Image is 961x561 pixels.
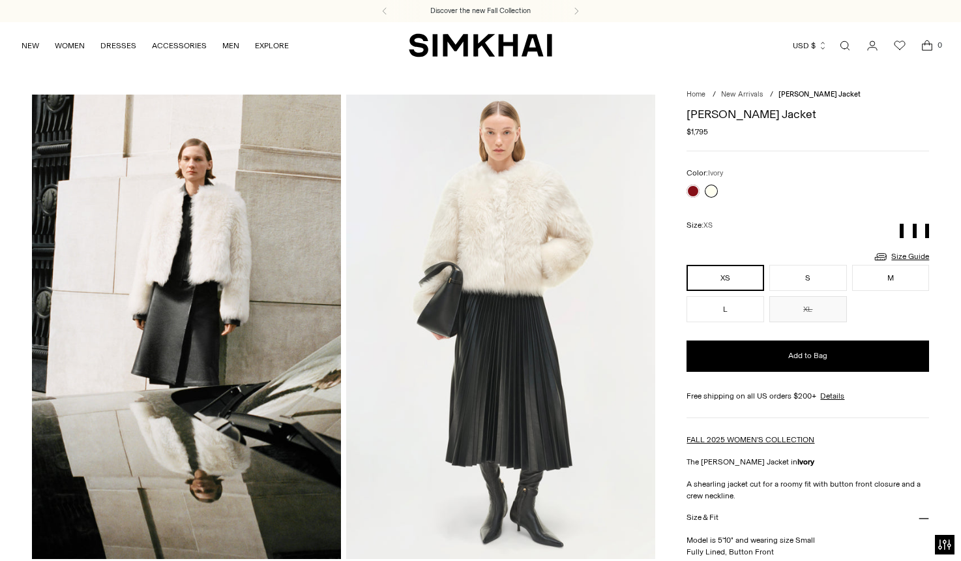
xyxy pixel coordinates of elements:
[721,90,763,99] a: New Arrivals
[346,95,655,558] img: Natasha Shearling Jacket
[100,31,136,60] a: DRESSES
[687,534,929,558] p: Model is 5'10" and wearing size Small Fully Lined, Button Front
[788,350,827,361] span: Add to Bag
[687,126,708,138] span: $1,795
[914,33,940,59] a: Open cart modal
[770,89,773,100] div: /
[859,33,885,59] a: Go to the account page
[832,33,858,59] a: Open search modal
[55,31,85,60] a: WOMEN
[687,89,929,100] nav: breadcrumbs
[430,6,531,16] a: Discover the new Fall Collection
[708,169,723,177] span: Ivory
[769,296,847,322] button: XL
[873,249,929,265] a: Size Guide
[687,265,764,291] button: XS
[255,31,289,60] a: EXPLORE
[797,457,814,466] strong: Ivory
[687,390,929,402] div: Free shipping on all US orders $200+
[687,219,713,232] label: Size:
[687,513,718,522] h3: Size & Fit
[793,31,827,60] button: USD $
[687,108,929,120] h1: [PERSON_NAME] Jacket
[687,478,929,502] p: A shearling jacket cut for a roomy fit with button front closure and a crew neckline.
[152,31,207,60] a: ACCESSORIES
[687,90,705,99] a: Home
[687,456,929,468] p: The [PERSON_NAME] Jacket in
[409,33,552,58] a: SIMKHAI
[778,90,861,99] span: [PERSON_NAME] Jacket
[22,31,39,60] a: NEW
[32,95,341,558] img: Natasha Shearling Jacket
[769,265,847,291] button: S
[934,39,945,51] span: 0
[687,296,764,322] button: L
[687,435,814,444] a: FALL 2025 WOMEN'S COLLECTION
[222,31,239,60] a: MEN
[703,221,713,230] span: XS
[887,33,913,59] a: Wishlist
[820,390,844,402] a: Details
[713,89,716,100] div: /
[687,167,723,179] label: Color:
[852,265,930,291] button: M
[687,341,929,372] button: Add to Bag
[687,502,929,535] button: Size & Fit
